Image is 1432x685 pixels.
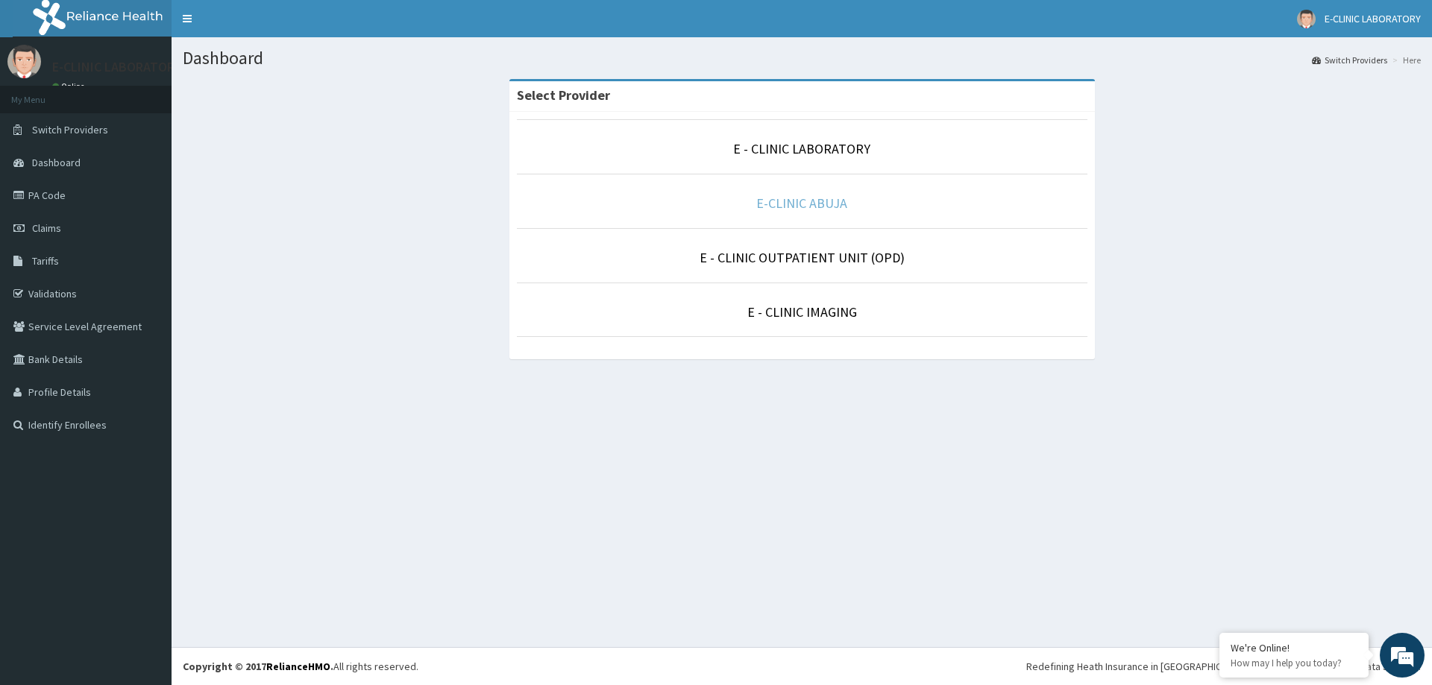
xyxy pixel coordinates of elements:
[78,83,251,103] div: Chat with us now
[28,75,60,112] img: d_794563401_company_1708531726252_794563401
[1312,54,1387,66] a: Switch Providers
[183,660,333,673] strong: Copyright © 2017 .
[183,48,1421,68] h1: Dashboard
[32,221,61,235] span: Claims
[52,60,181,74] p: E-CLINIC LABORATORY
[1325,12,1421,25] span: E-CLINIC LABORATORY
[1389,54,1421,66] li: Here
[172,647,1432,685] footer: All rights reserved.
[1231,641,1357,654] div: We're Online!
[32,123,108,136] span: Switch Providers
[1026,659,1421,674] div: Redefining Heath Insurance in [GEOGRAPHIC_DATA] using Telemedicine and Data Science!
[700,249,905,266] a: E - CLINIC OUTPATIENT UNIT (OPD)
[32,156,81,169] span: Dashboard
[87,188,206,338] span: We're online!
[245,7,280,43] div: Minimize live chat window
[1297,10,1316,28] img: User Image
[32,254,59,268] span: Tariffs
[7,45,41,78] img: User Image
[266,660,330,673] a: RelianceHMO
[756,195,847,212] a: E-CLINIC ABUJA
[733,140,870,157] a: E - CLINIC LABORATORY
[7,407,284,459] textarea: Type your message and hit 'Enter'
[747,303,857,321] a: E - CLINIC IMAGING
[1231,657,1357,669] p: How may I help you today?
[517,86,610,104] strong: Select Provider
[52,81,88,92] a: Online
